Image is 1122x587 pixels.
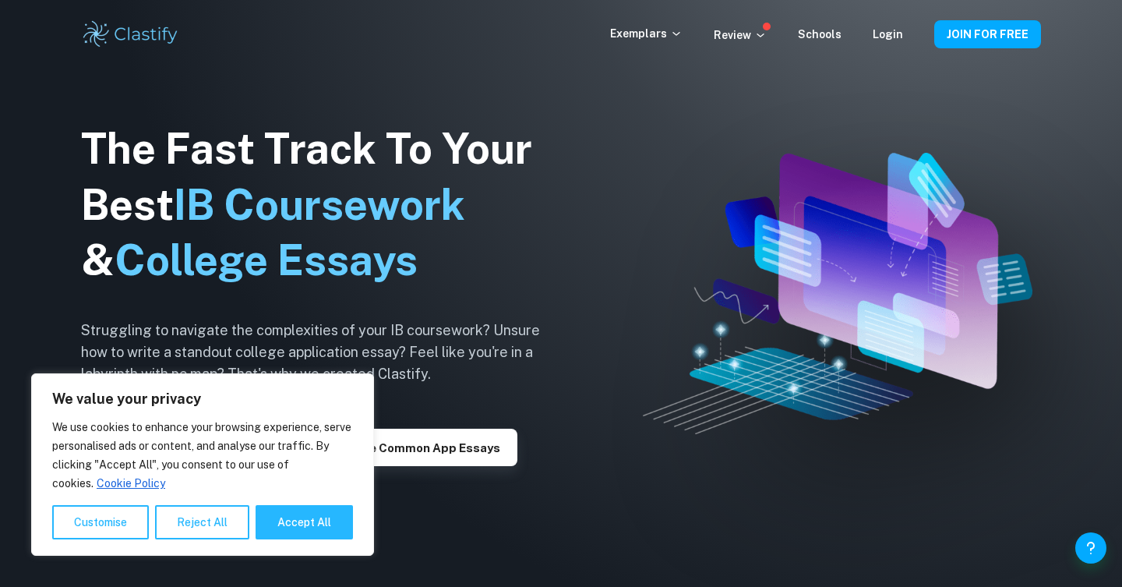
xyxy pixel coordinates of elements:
a: Explore Common App essays [314,440,517,454]
span: College Essays [115,235,418,285]
h1: The Fast Track To Your Best & [81,121,564,289]
a: Cookie Policy [96,476,166,490]
p: Exemplars [610,25,683,42]
a: Schools [798,28,841,41]
button: Help and Feedback [1075,532,1106,564]
img: Clastify logo [81,19,180,50]
p: We value your privacy [52,390,353,408]
p: Review [714,27,767,44]
button: Customise [52,505,149,539]
button: Reject All [155,505,249,539]
a: Login [873,28,903,41]
h6: Struggling to navigate the complexities of your IB coursework? Unsure how to write a standout col... [81,320,564,385]
button: Explore Common App essays [314,429,517,466]
div: We value your privacy [31,373,374,556]
span: IB Coursework [174,180,465,229]
button: Accept All [256,505,353,539]
button: JOIN FOR FREE [934,20,1041,48]
p: We use cookies to enhance your browsing experience, serve personalised ads or content, and analys... [52,418,353,493]
img: Clastify hero [643,153,1032,434]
